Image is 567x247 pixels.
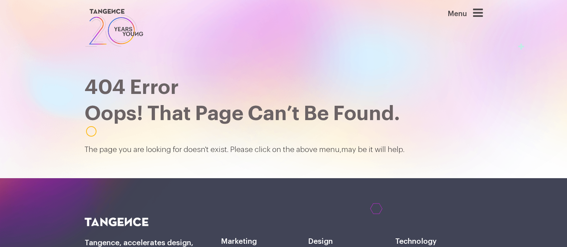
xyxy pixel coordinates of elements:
p: The page you are looking for doesn't exist. Please click on the above menu,may be it will help. [85,144,483,156]
img: logo SVG [85,7,144,48]
span: 404 Error Oops! That page can’t be found. [85,77,400,124]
